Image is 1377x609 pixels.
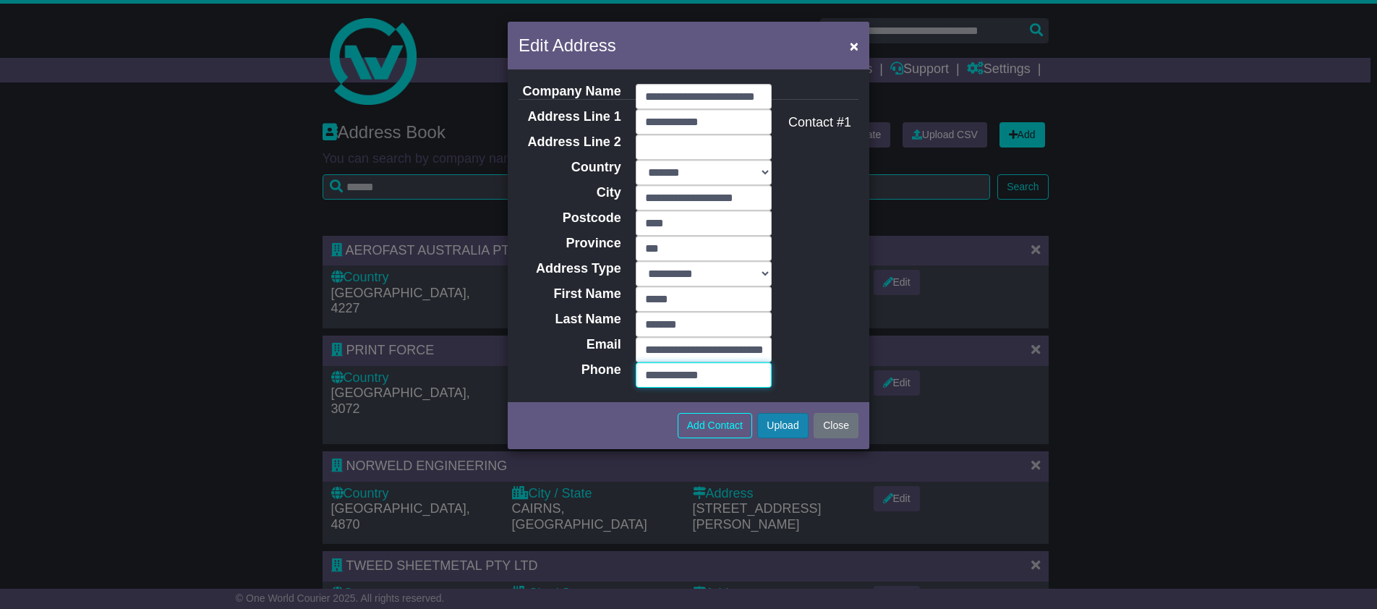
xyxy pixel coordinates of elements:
[519,33,616,59] h5: Edit Address
[757,413,808,438] button: Upload
[508,135,628,150] label: Address Line 2
[508,185,628,201] label: City
[508,362,628,378] label: Phone
[508,236,628,252] label: Province
[508,312,628,328] label: Last Name
[508,261,628,277] label: Address Type
[508,160,628,176] label: Country
[508,84,628,100] label: Company Name
[843,31,866,61] button: Close
[678,413,752,438] button: Add Contact
[508,210,628,226] label: Postcode
[508,286,628,302] label: First Name
[788,115,851,129] span: Contact #1
[850,38,858,54] span: ×
[814,413,858,438] button: Close
[508,109,628,125] label: Address Line 1
[508,337,628,353] label: Email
